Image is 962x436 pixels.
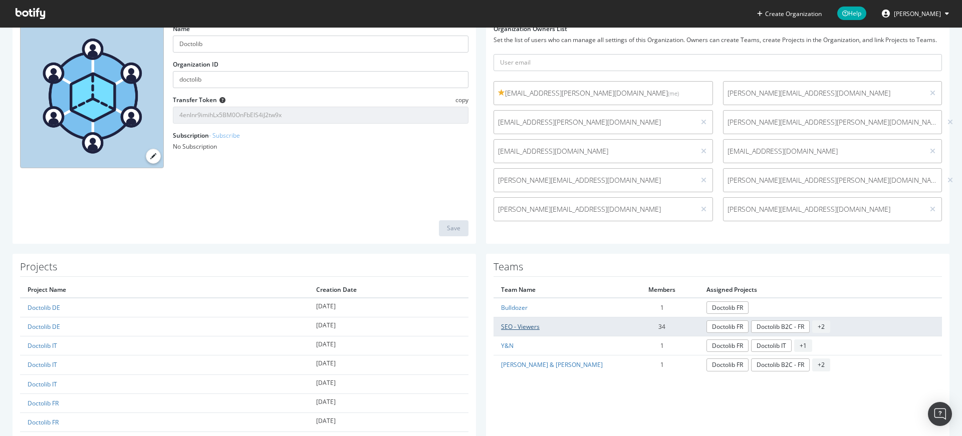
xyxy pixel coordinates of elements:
[20,261,468,277] h1: Projects
[706,339,749,352] a: Doctolib FR
[455,96,468,104] span: copy
[20,282,309,298] th: Project Name
[625,298,699,317] td: 1
[812,358,830,371] span: + 2
[28,418,59,426] a: Doctolib FR
[501,303,528,312] a: Bulldozer
[173,25,190,33] label: Name
[728,88,920,98] span: [PERSON_NAME][EMAIL_ADDRESS][DOMAIN_NAME]
[173,131,240,140] label: Subscription
[28,360,57,369] a: Doctolib IT
[494,36,942,44] div: Set the list of users who can manage all settings of this Organization. Owners can create Teams, ...
[173,96,217,104] label: Transfer Token
[28,322,60,331] a: Doctolib DE
[498,204,691,214] span: [PERSON_NAME][EMAIL_ADDRESS][DOMAIN_NAME]
[728,175,938,185] span: [PERSON_NAME][EMAIL_ADDRESS][PERSON_NAME][DOMAIN_NAME]
[751,339,792,352] a: Doctolib IT
[625,317,699,336] td: 34
[501,322,540,331] a: SEO - Viewers
[728,146,920,156] span: [EMAIL_ADDRESS][DOMAIN_NAME]
[706,358,749,371] a: Doctolib FR
[173,36,468,53] input: name
[874,6,957,22] button: [PERSON_NAME]
[498,175,691,185] span: [PERSON_NAME][EMAIL_ADDRESS][DOMAIN_NAME]
[625,336,699,355] td: 1
[706,320,749,333] a: Doctolib FR
[494,282,625,298] th: Team Name
[751,320,810,333] a: Doctolib B2C - FR
[894,10,941,18] span: Thibaud Collignon
[751,358,810,371] a: Doctolib B2C - FR
[625,282,699,298] th: Members
[728,117,938,127] span: [PERSON_NAME][EMAIL_ADDRESS][PERSON_NAME][DOMAIN_NAME]
[498,146,691,156] span: [EMAIL_ADDRESS][DOMAIN_NAME]
[699,282,942,298] th: Assigned Projects
[494,54,942,71] input: User email
[28,341,57,350] a: Doctolib IT
[439,220,468,236] button: Save
[309,298,468,317] td: [DATE]
[173,71,468,88] input: Organization ID
[837,7,866,20] span: Help
[309,282,468,298] th: Creation Date
[928,402,952,426] div: Open Intercom Messenger
[501,360,603,369] a: [PERSON_NAME] & [PERSON_NAME]
[309,336,468,355] td: [DATE]
[728,204,920,214] span: [PERSON_NAME][EMAIL_ADDRESS][DOMAIN_NAME]
[447,224,460,232] div: Save
[757,9,822,19] button: Create Organization
[706,301,749,314] a: Doctolib FR
[309,374,468,393] td: [DATE]
[812,320,830,333] span: + 2
[501,341,514,350] a: Y&N
[668,90,679,97] small: (me)
[309,355,468,374] td: [DATE]
[173,142,468,151] div: No Subscription
[625,355,699,374] td: 1
[494,261,942,277] h1: Teams
[309,317,468,336] td: [DATE]
[28,399,59,407] a: Doctolib FR
[28,303,60,312] a: Doctolib DE
[173,60,218,69] label: Organization ID
[28,380,57,388] a: Doctolib IT
[309,393,468,412] td: [DATE]
[494,25,567,33] label: Organization Owners List
[209,131,240,140] a: - Subscribe
[309,412,468,431] td: [DATE]
[498,117,691,127] span: [EMAIL_ADDRESS][PERSON_NAME][DOMAIN_NAME]
[498,88,708,98] span: [EMAIL_ADDRESS][PERSON_NAME][DOMAIN_NAME]
[794,339,812,352] span: + 1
